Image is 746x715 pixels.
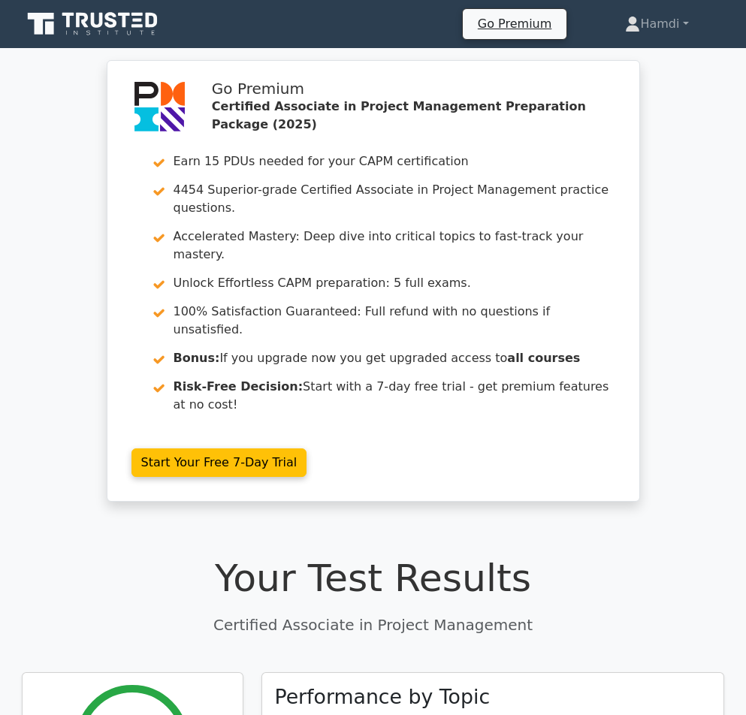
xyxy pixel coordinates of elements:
a: Go Premium [469,14,560,34]
h1: Your Test Results [22,556,725,601]
p: Certified Associate in Project Management [22,614,725,636]
h3: Performance by Topic [274,685,490,709]
a: Start Your Free 7-Day Trial [131,448,307,477]
a: Hamdi [589,9,724,39]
